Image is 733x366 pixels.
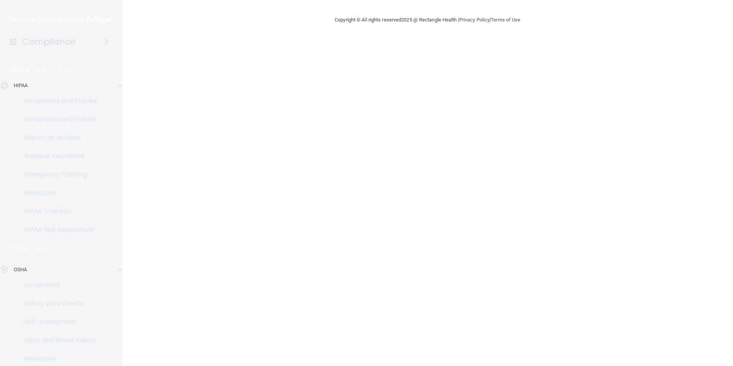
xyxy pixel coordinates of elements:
[14,81,28,90] p: HIPAA
[459,17,490,23] a: Privacy Policy
[33,244,74,253] p: Learn More!
[10,66,30,75] p: HIPAA
[5,300,110,307] p: Safety Data Sheets
[5,226,110,234] p: HIPAA Risk Assessment
[5,134,110,142] p: Report an Incident
[5,152,110,160] p: Business Associates
[14,265,27,274] p: OSHA
[10,244,30,253] p: OSHA
[9,12,113,27] img: PMB logo
[5,189,110,197] p: Resources
[5,281,110,289] p: Documents
[5,355,110,363] p: Resources
[288,8,567,32] div: Copyright © All rights reserved 2025 @ Rectangle Health | |
[5,318,110,326] p: Self-Assessment
[22,36,76,47] h4: Compliance
[5,336,110,344] p: Injury and Illness Report
[5,97,110,105] p: Documents and Policies
[5,208,110,215] p: HIPAA Checklist
[491,17,520,23] a: Terms of Use
[34,66,74,75] p: Learn More!
[5,171,110,178] p: Emergency Planning
[5,115,110,123] p: Documents and Policies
